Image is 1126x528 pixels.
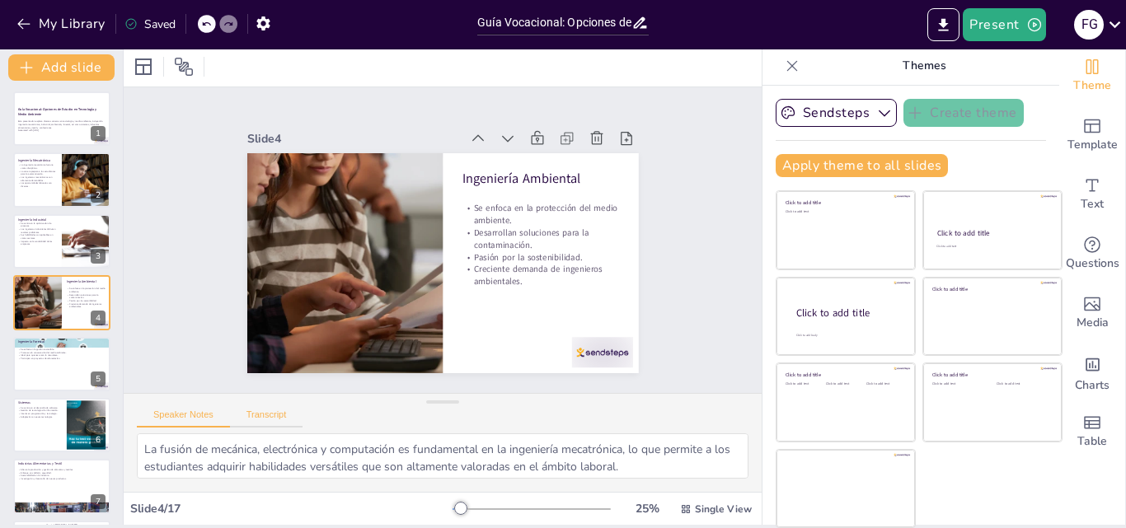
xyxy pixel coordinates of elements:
[903,99,1024,127] button: Create theme
[18,348,106,351] p: Se enfoca en la gestión sostenible.
[932,371,1050,378] div: Click to add title
[1059,224,1125,283] div: Get real-time input from your audience
[462,169,619,187] p: Ingeniería Ambiental
[18,107,97,116] strong: Guía Vocacional: Opciones de Estudio en Tecnología y Medio Ambiente
[776,99,897,127] button: Sendsteps
[247,131,461,147] div: Slide 4
[91,188,106,203] div: 2
[18,353,106,357] p: Ideal para quienes aman la naturaleza.
[67,300,106,303] p: Pasión por la sostenibilidad.
[91,311,106,325] div: 4
[18,523,106,528] p: Go to
[18,120,106,129] p: Esta presentación explora diversas carreras en tecnología y medio ambiente, incluyendo ingeniería...
[8,54,115,81] button: Add slide
[786,210,903,214] div: Click to add text
[695,502,752,516] span: Single View
[18,217,57,222] p: Ingeniería Industrial
[462,264,619,288] p: Creciente demanda de ingenieros ambientales.
[997,382,1049,386] div: Click to add text
[1074,8,1104,41] button: f G
[18,406,62,409] p: Se centra en el desarrollo de software.
[1059,343,1125,402] div: Add charts and graphs
[1059,46,1125,105] div: Change the overall theme
[805,46,1043,86] p: Themes
[18,157,50,161] span: Ingeniería Mecatrónica
[13,459,110,513] div: 7
[1066,255,1119,273] span: Questions
[18,412,62,415] p: Interés en programación y tecnología.
[462,203,619,227] p: Se enfoca en la protección del medio ambiente.
[18,175,57,181] p: Los ingenieros mecatrónicos son altamente demandados.
[18,478,106,481] p: Investigación y desarrollo de nuevos productos.
[1059,402,1125,461] div: Add a table
[67,302,106,308] p: Creciente demanda de ingenieros ambientales.
[1075,376,1110,395] span: Charts
[18,181,57,187] p: Las oportunidades laborales son diversas.
[91,432,106,447] div: 6
[18,400,62,405] p: Sistemas
[137,409,230,428] button: Speaker Notes
[796,306,902,320] div: Click to add title
[91,494,106,509] div: 7
[18,351,106,354] p: Promueve la conservación del medio ambiente.
[13,398,110,452] div: https://cdn.sendsteps.com/images/logo/sendsteps_logo_white.pnghttps://cdn.sendsteps.com/images/lo...
[1059,283,1125,343] div: Add images, graphics, shapes or video
[67,287,106,293] p: Se enfoca en la protección del medio ambiente.
[462,251,619,264] p: Pasión por la sostenibilidad.
[18,469,106,472] p: Abarca la producción y gestión de alimentos y textiles.
[826,382,863,386] div: Click to add text
[174,57,194,77] span: Position
[18,415,62,418] p: Adaptación a nuevas tecnologías.
[1067,136,1118,154] span: Template
[18,222,57,227] p: Se centra en la optimización de procesos.
[124,16,176,32] div: Saved
[796,334,900,338] div: Click to add body
[866,382,903,386] div: Click to add text
[963,8,1045,41] button: Present
[936,245,1046,249] div: Click to add text
[1077,432,1107,451] span: Table
[18,409,62,413] p: Gestión de tecnologías de información.
[137,433,748,479] textarea: La protección del medio ambiente es un objetivo central de la ingeniería ambiental, que busca mit...
[18,339,106,343] p: Ingeniería Forestal
[627,501,667,516] div: 25 %
[18,357,106,360] p: Participan en proyectos de reforestación.
[18,169,57,175] p: La carrera prepara a los estudiantes para la automatización.
[18,163,57,169] p: La ingeniería mecatrónica fusiona varias disciplinas.
[67,293,106,299] p: Desarrollan soluciones para la contaminación.
[1059,165,1125,224] div: Add text boxes
[67,279,106,284] p: Ingeniería Ambiental
[786,199,903,206] div: Click to add title
[18,474,106,478] p: Sostenibilidad en la industria.
[12,11,112,37] button: My Library
[18,129,106,133] p: Generated with [URL]
[932,382,984,386] div: Click to add text
[13,91,110,146] div: https://cdn.sendsteps.com/images/logo/sendsteps_logo_white.pnghttps://cdn.sendsteps.com/images/lo...
[130,54,157,80] div: Layout
[18,471,106,474] p: Enfoque en calidad y seguridad.
[54,523,77,527] strong: [DOMAIN_NAME]
[13,337,110,391] div: https://cdn.sendsteps.com/images/logo/sendsteps_logo_white.pnghttps://cdn.sendsteps.com/images/lo...
[477,11,631,35] input: Insert title
[230,409,303,428] button: Transcript
[13,275,110,329] div: https://cdn.sendsteps.com/images/logo/sendsteps_logo_white.pnghttps://cdn.sendsteps.com/images/lo...
[1074,10,1104,40] div: f G
[13,152,110,207] div: https://cdn.sendsteps.com/images/logo/sendsteps_logo_white.pnghttps://cdn.sendsteps.com/images/lo...
[927,8,959,41] button: Export to PowerPoint
[1081,195,1104,213] span: Text
[462,227,619,251] p: Desarrollan soluciones para la contaminación.
[91,249,106,264] div: 3
[18,227,57,233] p: Los ingenieros industriales disfrutan resolver problemas.
[776,154,948,177] button: Apply theme to all slides
[18,461,106,466] p: Industrias Alimentarias y Textil
[786,382,823,386] div: Click to add text
[130,501,453,516] div: Slide 4 / 17
[18,234,57,240] p: Sus habilidades son aplicables en varios sectores.
[91,371,106,386] div: 5
[1077,314,1109,332] span: Media
[932,285,1050,292] div: Click to add title
[1073,77,1111,95] span: Theme
[18,240,57,245] p: Impacto en la rentabilidad de las empresas.
[937,228,1047,238] div: Click to add title
[786,371,903,378] div: Click to add title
